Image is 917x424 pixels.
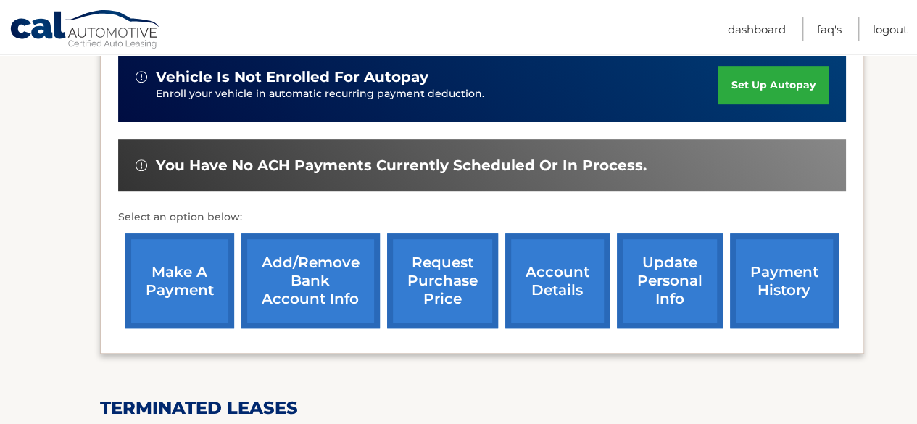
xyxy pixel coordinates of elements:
[136,159,147,171] img: alert-white.svg
[728,17,786,41] a: Dashboard
[156,68,428,86] span: vehicle is not enrolled for autopay
[241,233,380,328] a: Add/Remove bank account info
[9,9,162,51] a: Cal Automotive
[118,209,846,226] p: Select an option below:
[817,17,842,41] a: FAQ's
[718,66,828,104] a: set up autopay
[617,233,723,328] a: update personal info
[387,233,498,328] a: request purchase price
[730,233,839,328] a: payment history
[156,86,718,102] p: Enroll your vehicle in automatic recurring payment deduction.
[136,71,147,83] img: alert-white.svg
[125,233,234,328] a: make a payment
[156,157,647,175] span: You have no ACH payments currently scheduled or in process.
[873,17,908,41] a: Logout
[100,397,864,419] h2: terminated leases
[505,233,610,328] a: account details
